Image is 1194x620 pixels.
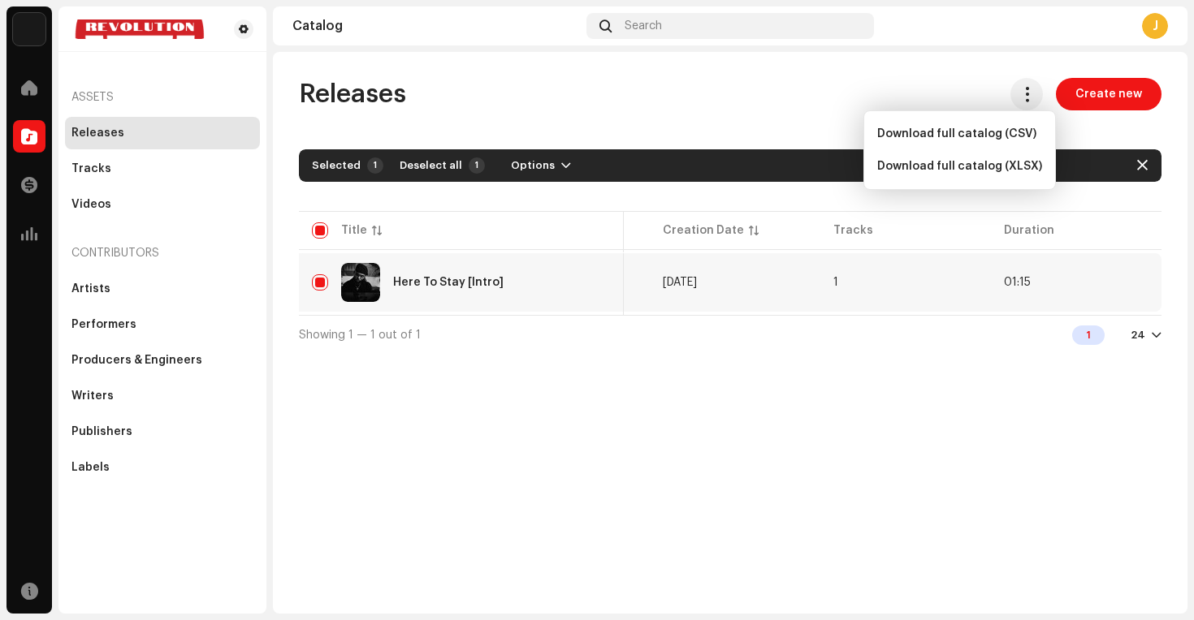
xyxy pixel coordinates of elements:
[13,13,45,45] img: acab2465-393a-471f-9647-fa4d43662784
[469,157,485,174] p-badge: 1
[390,153,491,179] button: Deselect all1
[393,277,504,288] div: Here To Stay [Intro]
[71,198,111,211] div: Videos
[65,308,260,341] re-m-nav-item: Performers
[877,160,1042,173] span: Download full catalog (XLSX)
[71,282,110,295] div: Artists
[1056,78,1162,110] button: Create new
[299,78,406,110] span: Releases
[71,461,110,474] div: Labels
[625,19,662,32] span: Search
[312,159,361,172] div: Selected
[511,149,555,182] span: Options
[71,425,132,438] div: Publishers
[65,273,260,305] re-m-nav-item: Artists
[71,390,114,403] div: Writers
[663,277,697,288] span: Oct 4, 2025
[400,149,462,182] span: Deselect all
[65,415,260,448] re-m-nav-item: Publishers
[299,329,421,341] span: Showing 1 — 1 out of 1
[71,162,111,175] div: Tracks
[367,157,383,174] div: 1
[71,318,136,331] div: Performers
[1131,329,1145,342] div: 24
[65,78,260,117] re-a-nav-header: Assets
[877,127,1036,140] span: Download full catalog (CSV)
[65,117,260,149] re-m-nav-item: Releases
[1075,78,1142,110] span: Create new
[1004,277,1031,288] span: 01:15
[1142,13,1168,39] div: J
[71,127,124,140] div: Releases
[65,234,260,273] re-a-nav-header: Contributors
[65,344,260,377] re-m-nav-item: Producers & Engineers
[663,222,744,239] div: Creation Date
[65,153,260,185] re-m-nav-item: Tracks
[498,153,584,179] button: Options
[833,277,838,288] span: 1
[292,19,580,32] div: Catalog
[341,263,380,302] img: e97370dc-6f2b-4409-ba9b-fda354c11a78
[71,19,208,39] img: 520573b7-cc71-4f47-bf02-adc70bbdc9fb
[65,380,260,412] re-m-nav-item: Writers
[1072,325,1105,345] div: 1
[71,354,202,367] div: Producers & Engineers
[65,188,260,221] re-m-nav-item: Videos
[65,451,260,484] re-m-nav-item: Labels
[341,222,367,239] div: Title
